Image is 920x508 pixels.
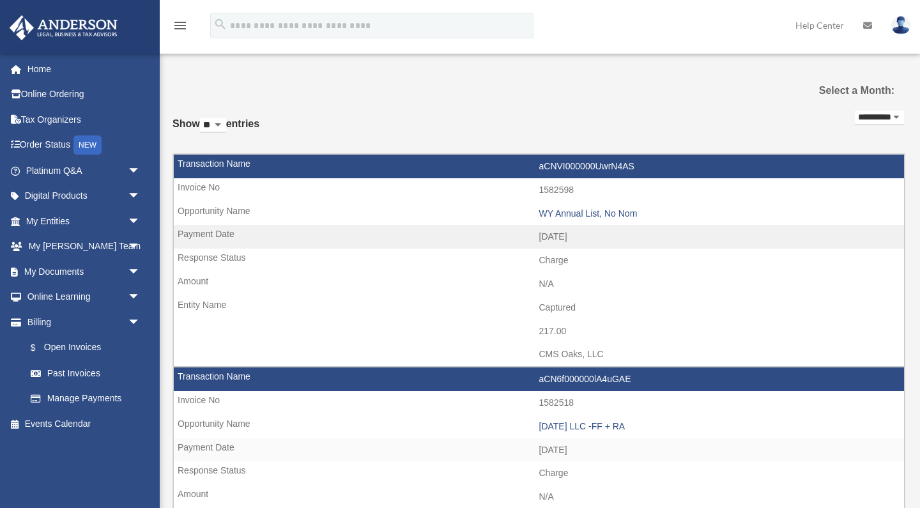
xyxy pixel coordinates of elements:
img: User Pic [891,16,910,35]
a: Platinum Q&Aarrow_drop_down [9,158,160,183]
a: Manage Payments [18,386,160,412]
i: menu [172,18,188,33]
label: Show entries [172,115,259,146]
a: Past Invoices [18,360,153,386]
img: Anderson Advisors Platinum Portal [6,15,121,40]
td: CMS Oaks, LLC [174,343,904,367]
td: 1582598 [174,178,904,203]
span: arrow_drop_down [128,208,153,235]
a: My Documentsarrow_drop_down [9,259,160,284]
label: Select a Month: [792,82,894,100]
div: NEW [73,135,102,155]
span: $ [38,340,44,356]
a: menu [172,22,188,33]
i: search [213,17,227,31]
td: Captured [174,296,904,320]
td: 1582518 [174,391,904,415]
a: My Entitiesarrow_drop_down [9,208,160,234]
span: arrow_drop_down [128,158,153,184]
td: Charge [174,461,904,486]
a: Home [9,56,160,82]
a: Events Calendar [9,411,160,436]
span: arrow_drop_down [128,183,153,210]
span: arrow_drop_down [128,234,153,260]
td: [DATE] [174,438,904,463]
td: N/A [174,272,904,296]
a: Order StatusNEW [9,132,160,158]
td: aCNVI000000UwrN4AS [174,155,904,179]
a: $Open Invoices [18,335,160,361]
td: 217.00 [174,319,904,344]
span: arrow_drop_down [128,259,153,285]
a: Tax Organizers [9,107,160,132]
td: aCN6f000000lA4uGAE [174,367,904,392]
select: Showentries [200,118,226,133]
a: Billingarrow_drop_down [9,309,160,335]
a: Online Learningarrow_drop_down [9,284,160,310]
a: My [PERSON_NAME] Teamarrow_drop_down [9,234,160,259]
span: arrow_drop_down [128,309,153,335]
span: arrow_drop_down [128,284,153,311]
a: Online Ordering [9,82,160,107]
td: Charge [174,249,904,273]
div: WY Annual List, No Nom [539,208,898,219]
div: [DATE] LLC -FF + RA [539,421,898,432]
a: Digital Productsarrow_drop_down [9,183,160,209]
td: [DATE] [174,225,904,249]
